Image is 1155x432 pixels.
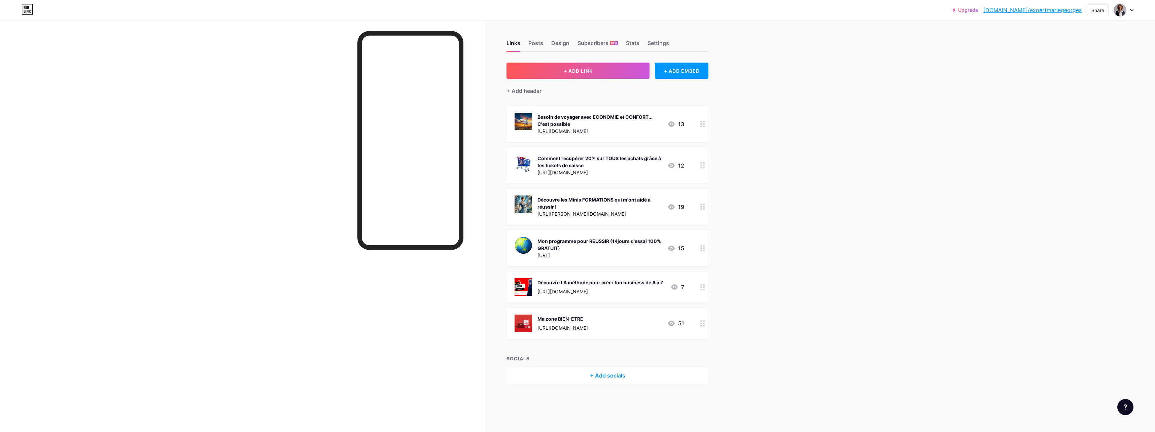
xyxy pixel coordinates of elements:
[667,203,684,211] div: 19
[983,6,1082,14] a: [DOMAIN_NAME]/expertmariegeorges
[537,169,662,176] div: [URL][DOMAIN_NAME]
[537,128,662,135] div: [URL][DOMAIN_NAME]
[528,39,543,51] div: Posts
[506,87,541,95] div: + Add header
[537,196,662,210] div: Découvre les Minis FORMATIONS qui m'ont aidé à réussir !
[626,39,639,51] div: Stats
[667,244,684,252] div: 15
[537,113,662,128] div: Besoin de voyager avec ECONOMIE et CONFORT... C'est possible
[670,283,684,291] div: 7
[537,324,588,331] div: [URL][DOMAIN_NAME]
[537,252,662,259] div: [URL]
[537,155,662,169] div: Comment récupérer 20% sur TOUS tes achats grâce à tes tickets de caisse
[515,154,532,172] img: Comment récupérer 20% sur TOUS tes achats grâce à tes tickets de caisse
[515,195,532,213] img: Découvre les Minis FORMATIONS qui m'ont aidé à réussir !
[506,355,708,362] div: SOCIALS
[655,63,708,79] div: + ADD EMBED
[611,41,617,45] span: NEW
[667,319,684,327] div: 51
[515,237,532,254] img: Mon programme pour REUSSIR (14jours d'essai 100% GRATUIT)
[506,367,708,384] div: + Add socials
[551,39,569,51] div: Design
[515,278,532,296] img: Découvre LA méthode pour créer ton business de A à Z
[1114,4,1126,16] img: expertmariegeorges
[564,68,593,74] span: + ADD LINK
[952,7,978,13] a: Upgrade
[515,315,532,332] img: Ma zone BIEN-ETRE
[577,39,618,51] div: Subscribers
[506,63,650,79] button: + ADD LINK
[647,39,669,51] div: Settings
[537,210,662,217] div: [URL][PERSON_NAME][DOMAIN_NAME]
[537,288,663,295] div: [URL][DOMAIN_NAME]
[506,39,520,51] div: Links
[667,161,684,170] div: 12
[515,113,532,130] img: Besoin de voyager avec ECONOMIE et CONFORT... C'est possible
[667,120,684,128] div: 13
[537,315,588,322] div: Ma zone BIEN-ETRE
[537,279,663,286] div: Découvre LA méthode pour créer ton business de A à Z
[537,238,662,252] div: Mon programme pour REUSSIR (14jours d'essai 100% GRATUIT)
[1091,7,1104,14] div: Share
